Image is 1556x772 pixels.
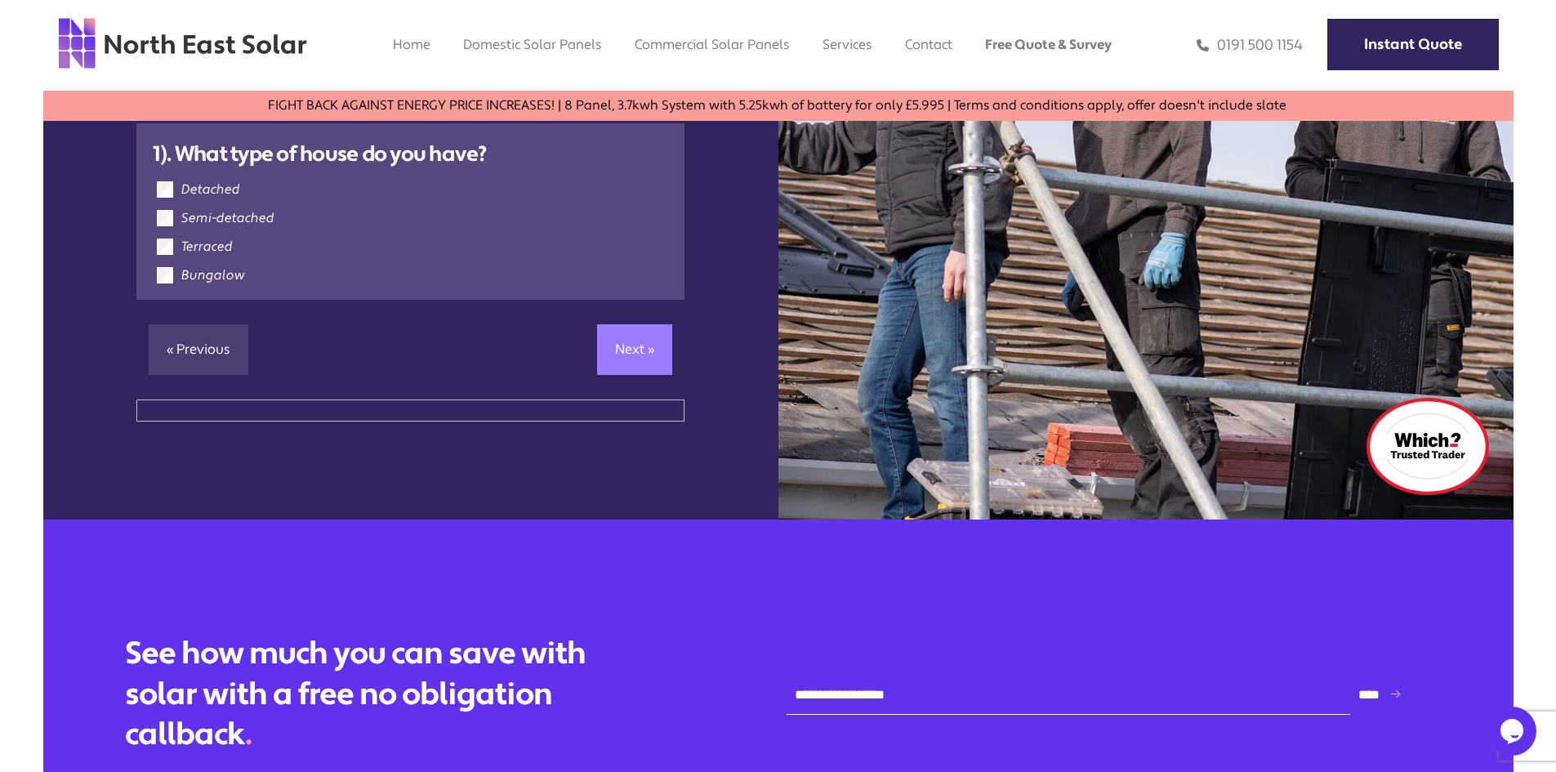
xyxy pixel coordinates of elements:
[393,36,430,53] a: Home
[905,36,952,53] a: Contact
[1197,36,1303,55] a: 0191 500 1154
[181,181,240,198] label: Detached
[787,674,1432,715] form: Contact form
[181,267,245,283] label: Bungalow
[153,141,487,168] strong: 1). What type of house do you have?
[181,210,274,226] label: Semi-detached
[635,36,790,53] a: Commercial Solar Panels
[1367,398,1489,495] img: which logo
[125,634,615,755] h2: See how much you can save with solar with a free no obligation callback
[149,324,248,375] a: « Previous
[1327,19,1499,70] a: Instant Quote
[57,16,308,70] img: north east solar logo
[463,36,602,53] a: Domestic Solar Panels
[823,36,872,53] a: Services
[245,715,252,754] span: .
[985,36,1112,53] a: Free Quote & Survey
[1487,707,1540,756] iframe: chat widget
[181,239,233,255] label: Terraced
[597,324,672,375] a: Next »
[1197,36,1209,55] img: phone icon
